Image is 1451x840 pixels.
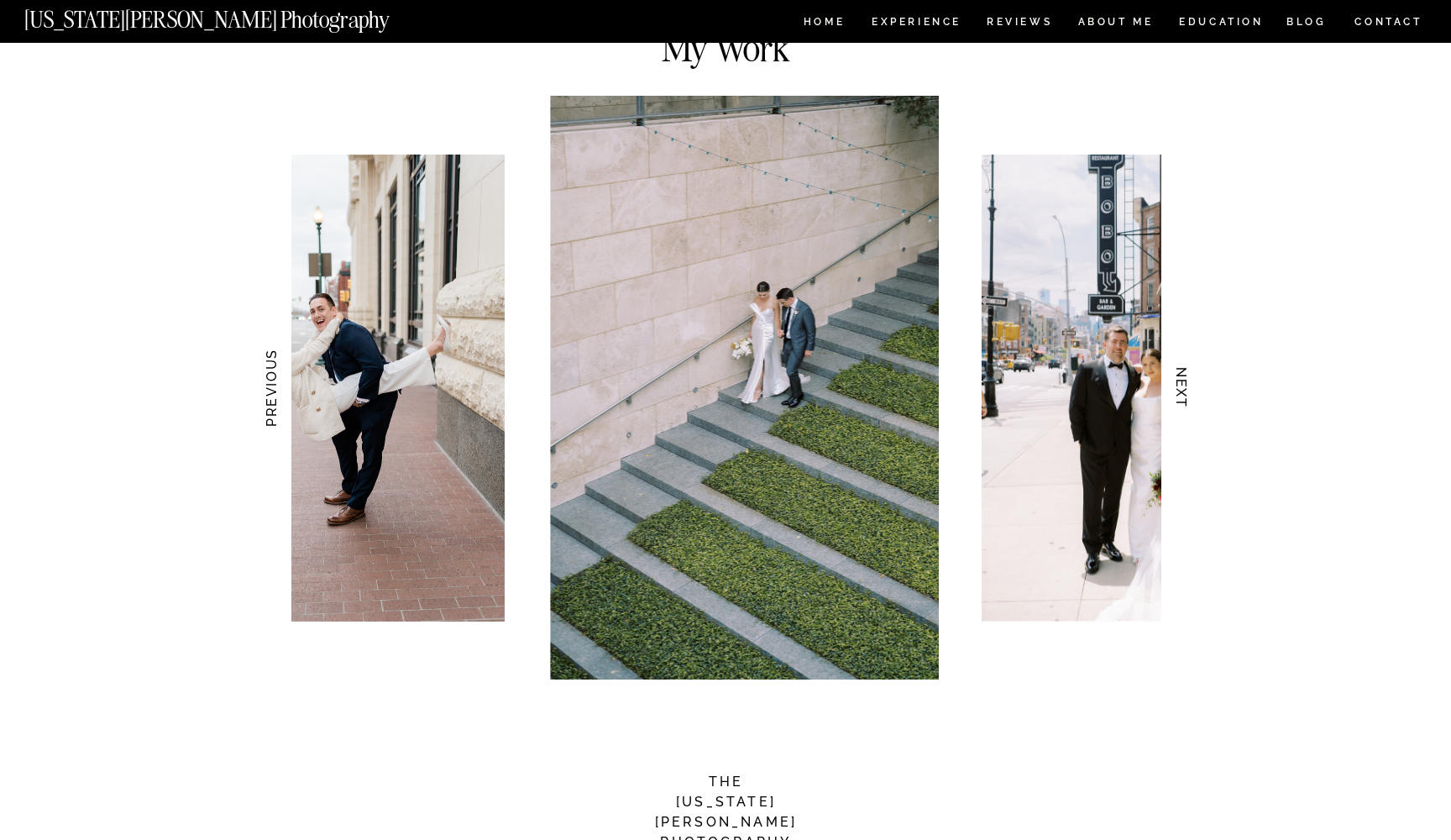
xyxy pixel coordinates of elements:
h3: NEXT [1173,335,1191,441]
a: CONTACT [1354,13,1423,31]
a: HOME [800,17,848,31]
h2: VIEW [685,3,767,23]
a: ABOUT ME [1077,17,1154,31]
a: [US_STATE][PERSON_NAME] Photography [24,8,446,23]
a: REVIEWS [987,17,1050,31]
h3: PREVIOUS [262,335,280,441]
a: Experience [872,17,960,31]
h2: My Work [601,29,850,59]
a: EDUCATION [1177,17,1265,31]
a: BLOG [1286,17,1327,31]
